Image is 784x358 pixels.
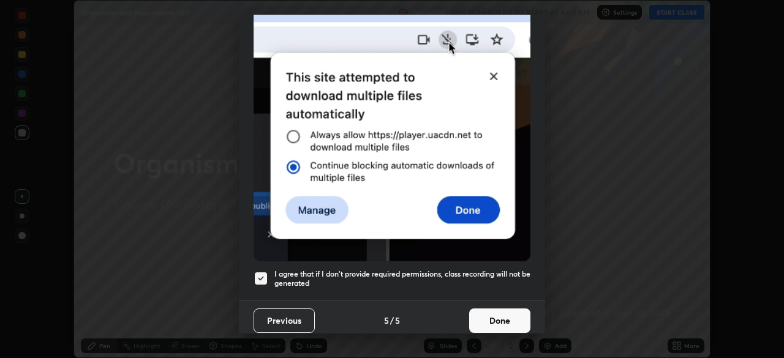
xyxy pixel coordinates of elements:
h4: 5 [395,314,400,327]
h4: 5 [384,314,389,327]
h4: / [390,314,394,327]
button: Previous [254,308,315,333]
h5: I agree that if I don't provide required permissions, class recording will not be generated [274,269,530,288]
button: Done [469,308,530,333]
